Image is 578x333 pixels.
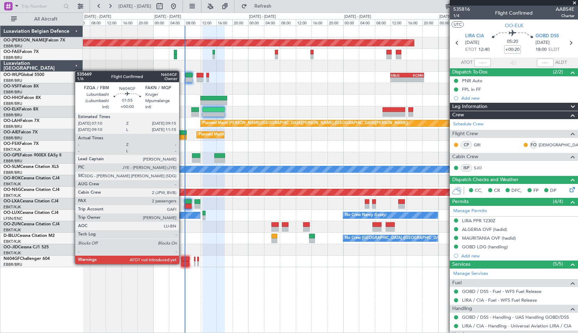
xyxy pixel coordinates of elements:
[345,233,462,243] div: No Crew [GEOGRAPHIC_DATA] ([GEOGRAPHIC_DATA] National)
[461,164,472,172] div: ISP
[3,181,21,187] a: EBKT/KJK
[475,187,483,194] span: CC,
[201,19,216,25] div: 12:00
[106,19,121,25] div: 12:00
[462,218,495,224] div: LIRA PPR 1230Z
[3,234,55,238] a: D-IBLUCessna Citation M2
[505,22,523,29] span: OO-ELK
[3,107,19,111] span: OO-ELK
[3,199,59,203] a: OO-LXACessna Citation CJ4
[553,198,563,205] span: (4/4)
[3,142,39,146] a: OO-FSXFalcon 7X
[507,38,518,45] span: 05:20
[248,19,264,25] div: 00:00
[3,188,21,192] span: OO-NSG
[462,235,516,241] div: MAURITANIA OVF (hadid)
[3,73,21,77] span: OO-WLP
[461,141,472,149] div: CP
[3,113,22,118] a: EBBR/BRU
[465,46,477,53] span: ETOT
[345,210,386,220] div: No Crew Nancy (Essey)
[453,121,484,128] a: Schedule Crew
[511,187,522,194] span: DFC,
[3,50,20,54] span: OO-FAE
[137,19,153,25] div: 20:00
[3,135,22,141] a: EBBR/BRU
[3,193,21,198] a: EBKT/KJK
[3,38,46,42] span: OO-[PERSON_NAME]
[391,78,407,82] div: -
[462,323,571,329] a: LIRA / CIA - Handling - Universal Aviation LIRA / CIA
[3,90,22,95] a: EBBR/BRU
[452,111,464,119] span: Crew
[3,130,18,134] span: OO-AIE
[438,19,454,25] div: 00:00
[3,245,18,249] span: OO-JID
[311,19,327,25] div: 16:00
[120,101,137,105] div: 20:15 Z
[452,261,470,269] span: Services
[3,176,21,180] span: OO-ROK
[3,165,20,169] span: OO-SLM
[474,142,490,148] a: GRI
[3,147,21,152] a: EBKT/KJK
[407,78,424,82] div: -
[3,250,21,256] a: EBKT/KJK
[359,19,375,25] div: 04:00
[550,187,556,194] span: DP
[3,55,22,60] a: EBBR/BRU
[3,227,21,233] a: EBKT/KJK
[462,314,569,320] a: GOBD / DSS - Handling - UAS Handling GOBD/DSS
[407,73,424,77] div: KCMH
[530,141,537,149] div: FO
[248,4,278,9] span: Refresh
[3,84,39,88] a: OO-VSFFalcon 8X
[3,211,20,215] span: OO-LUX
[3,245,49,249] a: OO-JIDCessna CJ1 525
[344,14,371,20] div: [DATE] - [DATE]
[343,19,359,25] div: 00:00
[118,3,151,9] span: [DATE] - [DATE]
[462,78,483,84] div: PNR Auto
[391,19,406,25] div: 12:00
[478,46,490,53] span: 12:40
[553,260,563,268] span: (5/5)
[535,46,547,53] span: 18:00
[169,19,185,25] div: 04:00
[3,211,59,215] a: OO-LUXCessna Citation CJ4
[3,216,23,221] a: LFSN/ENC
[3,153,20,157] span: OO-GPE
[3,130,38,134] a: OO-AIEFalcon 7X
[474,165,490,171] a: SJO
[18,17,74,22] span: All Aircraft
[3,96,22,100] span: OO-HHO
[465,39,479,46] span: [DATE]
[453,13,470,19] span: 1/4
[556,6,575,13] span: AAB54E
[232,19,248,25] div: 20:00
[452,279,462,287] span: Fuel
[494,187,500,194] span: CR
[452,103,487,111] span: Leg Information
[452,198,469,206] span: Permits
[3,170,22,175] a: EBBR/BRU
[452,176,518,184] span: Dispatch Checks and Weather
[3,222,21,226] span: OO-ZUN
[465,33,484,40] span: LIRA CIA
[216,19,232,25] div: 16:00
[555,59,567,66] span: ALDT
[535,39,550,46] span: [DATE]
[3,176,60,180] a: OO-ROKCessna Citation CJ4
[185,19,200,25] div: 08:00
[3,38,65,42] a: OO-[PERSON_NAME]Falcon 7X
[3,188,60,192] a: OO-NSGCessna Citation CJ4
[3,78,22,83] a: EBBR/BRU
[391,73,407,77] div: EBLG
[3,257,50,261] a: N604GFChallenger 604
[474,59,491,67] input: --:--
[3,234,17,238] span: D-IBLU
[116,96,133,100] div: KTEB
[439,14,466,20] div: [DATE] - [DATE]
[3,142,20,146] span: OO-FSX
[3,158,22,164] a: EBBR/BRU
